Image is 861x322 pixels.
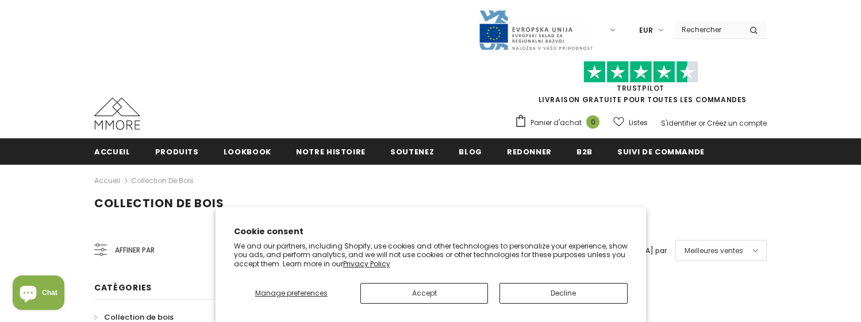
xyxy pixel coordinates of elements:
a: Produits [155,138,199,164]
a: Redonner [507,138,552,164]
a: Panier d'achat 0 [514,114,605,131]
a: Créez un compte [707,118,767,128]
span: 0 [586,115,599,129]
span: Lookbook [224,146,271,157]
a: Privacy Policy [343,259,390,269]
span: Redonner [507,146,552,157]
a: Suivi de commande [617,138,705,164]
span: LIVRAISON GRATUITE POUR TOUTES LES COMMANDES [514,66,767,104]
a: B2B [576,138,593,164]
inbox-online-store-chat: Shopify online store chat [9,276,68,313]
span: Catégories [94,282,152,293]
p: We and our partners, including Shopify, use cookies and other technologies to personalize your ex... [234,242,628,269]
span: soutenez [390,146,434,157]
img: Javni Razpis [478,9,593,51]
a: Listes [613,112,648,133]
span: EUR [639,25,653,36]
a: S'identifier [661,118,697,128]
img: Cas MMORE [94,98,140,130]
span: Manage preferences [255,288,328,298]
span: Produits [155,146,199,157]
button: Accept [360,283,488,304]
span: Meilleures ventes [685,245,743,257]
span: Accueil [94,146,130,157]
span: or [698,118,705,128]
img: Faites confiance aux étoiles pilotes [583,61,698,83]
span: Suivi de commande [617,146,705,157]
a: Notre histoire [296,138,366,164]
a: Blog [459,138,482,164]
h2: Cookie consent [234,226,628,238]
span: Affiner par [115,244,155,257]
a: soutenez [390,138,434,164]
button: Manage preferences [234,283,349,304]
a: Accueil [94,138,130,164]
a: Collection de bois [131,176,194,185]
span: Panier d'achat [531,117,582,129]
span: Blog [459,146,482,157]
span: Notre histoire [296,146,366,157]
span: Listes [629,117,648,129]
span: Collection de bois [94,195,224,211]
a: Javni Razpis [478,25,593,34]
span: B2B [576,146,593,157]
a: Accueil [94,174,120,188]
a: TrustPilot [617,83,664,93]
input: Search Site [675,21,741,38]
button: Decline [499,283,627,304]
a: Lookbook [224,138,271,164]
